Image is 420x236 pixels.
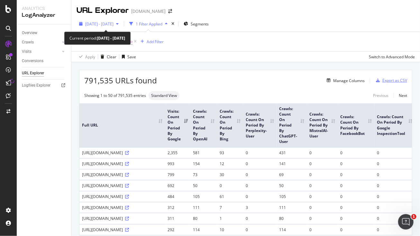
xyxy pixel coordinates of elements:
[82,205,162,210] div: [URL][DOMAIN_NAME]
[307,158,338,169] td: 0
[190,202,217,213] td: 111
[243,224,277,235] td: 0
[217,147,243,158] td: 93
[22,12,66,19] div: LogAnalyzer
[277,191,307,202] td: 105
[82,216,162,221] div: [URL][DOMAIN_NAME]
[277,213,307,224] td: 80
[374,213,415,224] td: 0
[366,52,415,62] button: Switch to Advanced Mode
[307,213,338,224] td: 0
[77,5,129,16] div: URL Explorer
[243,213,277,224] td: 0
[307,147,338,158] td: 0
[151,94,177,98] span: Standard View
[165,158,190,169] td: 993
[22,39,60,46] a: Crawls
[277,158,307,169] td: 141
[217,169,243,180] td: 30
[138,38,164,45] button: Add Filter
[190,191,217,202] td: 105
[165,224,190,235] td: 292
[82,150,162,156] div: [URL][DOMAIN_NAME]
[217,224,243,235] td: 10
[165,169,190,180] td: 799
[22,39,34,46] div: Crawls
[338,224,374,235] td: 0
[190,147,217,158] td: 581
[307,202,338,213] td: 0
[70,34,125,42] div: Current period:
[77,19,121,29] button: [DATE] - [DATE]
[190,169,217,180] td: 73
[97,35,125,41] b: [DATE] - [DATE]
[338,103,374,147] th: Crawls: Count On Period By FacebookBot: activate to sort column ascending
[277,169,307,180] td: 69
[77,52,95,62] button: Apply
[168,9,172,14] div: arrow-right-arrow-left
[243,202,277,213] td: 3
[374,169,415,180] td: 0
[149,91,179,100] div: neutral label
[243,169,277,180] td: 0
[307,169,338,180] td: 0
[277,147,307,158] td: 431
[22,82,50,89] div: Logfiles Explorer
[217,213,243,224] td: 1
[217,103,243,147] th: Crawls: Count On Period By Bing: activate to sort column ascending
[22,48,32,55] div: Visits
[338,158,374,169] td: 0
[22,82,67,89] a: Logfiles Explorer
[369,54,415,60] div: Switch to Advanced Mode
[22,5,66,12] div: Analytics
[136,21,162,27] div: 1 Filter Applied
[217,180,243,191] td: 0
[85,54,95,60] div: Apply
[324,77,365,84] button: Manage Columns
[374,202,415,213] td: 0
[277,180,307,191] td: 50
[190,158,217,169] td: 154
[165,202,190,213] td: 312
[85,21,114,27] span: [DATE] - [DATE]
[277,103,307,147] th: Crawls: Count On Period By ChatGPT-User: activate to sort column ascending
[79,103,165,147] th: Full URL: activate to sort column ascending
[374,180,415,191] td: 0
[22,30,37,36] div: Overview
[82,161,162,166] div: [URL][DOMAIN_NAME]
[217,158,243,169] td: 12
[217,191,243,202] td: 61
[338,191,374,202] td: 0
[82,227,162,232] div: [URL][DOMAIN_NAME]
[243,191,277,202] td: 0
[147,39,164,44] div: Add Filter
[165,180,190,191] td: 692
[190,103,217,147] th: Crawls: Count On Period By OpenAI: activate to sort column ascending
[82,172,162,177] div: [URL][DOMAIN_NAME]
[190,180,217,191] td: 50
[373,75,407,86] button: Export as CSV
[374,147,415,158] td: 0
[127,19,170,29] button: 1 Filter Applied
[119,52,136,62] button: Save
[191,21,209,27] span: Segments
[165,103,190,147] th: Visits: Count On Period By Google: activate to sort column ascending
[307,224,338,235] td: 0
[338,180,374,191] td: 0
[243,158,277,169] td: 0
[190,213,217,224] td: 80
[165,213,190,224] td: 311
[398,214,414,230] iframe: Intercom live chat
[394,91,407,100] a: Next
[22,48,60,55] a: Visits
[127,54,136,60] div: Save
[374,224,415,235] td: 0
[181,19,211,29] button: Segments
[190,224,217,235] td: 114
[338,213,374,224] td: 0
[22,58,43,64] div: Conversions
[243,103,277,147] th: Crawls: Count On Period By Perplexity-User: activate to sort column ascending
[98,52,116,62] button: Clear
[307,103,338,147] th: Crawls: Count On Period By MistralAI-User: activate to sort column ascending
[165,147,190,158] td: 2,355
